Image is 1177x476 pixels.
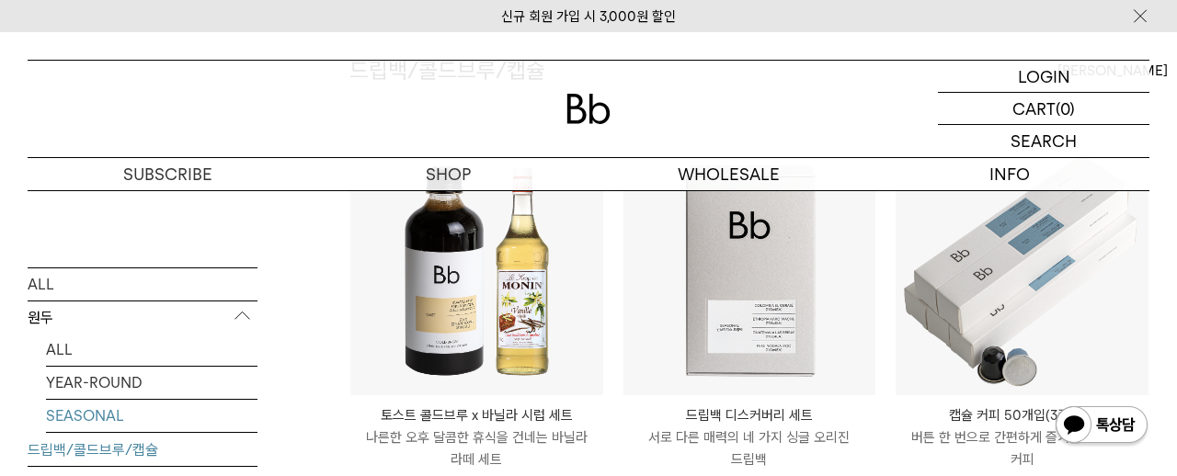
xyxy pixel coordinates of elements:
[28,433,257,465] a: 드립백/콜드브루/캡슐
[28,267,257,300] a: ALL
[28,158,308,190] a: SUBSCRIBE
[350,143,603,396] img: 토스트 콜드브루 x 바닐라 시럽 세트
[28,300,257,334] p: 원두
[896,426,1148,470] p: 버튼 한 번으로 간편하게 즐기는 스페셜티 커피
[623,404,876,470] a: 드립백 디스커버리 세트 서로 다른 매력의 네 가지 싱글 오리진 드립백
[1018,61,1070,92] p: LOGIN
[566,94,611,124] img: 로고
[938,93,1149,125] a: CART (0)
[623,143,876,396] img: 드립백 디스커버리 세트
[588,158,869,190] p: WHOLESALE
[501,8,676,25] a: 신규 회원 가입 시 3,000원 할인
[46,333,257,365] a: ALL
[308,158,588,190] a: SHOP
[623,426,876,470] p: 서로 다른 매력의 네 가지 싱글 오리진 드립백
[46,366,257,398] a: YEAR-ROUND
[938,61,1149,93] a: LOGIN
[1011,125,1077,157] p: SEARCH
[869,158,1149,190] p: INFO
[1012,93,1056,124] p: CART
[896,404,1148,426] p: 캡슐 커피 50개입(3종 택1)
[350,404,603,470] a: 토스트 콜드브루 x 바닐라 시럽 세트 나른한 오후 달콤한 휴식을 건네는 바닐라 라떼 세트
[1054,404,1149,448] img: 카카오톡 채널 1:1 채팅 버튼
[896,404,1148,470] a: 캡슐 커피 50개입(3종 택1) 버튼 한 번으로 간편하게 즐기는 스페셜티 커피
[350,426,603,470] p: 나른한 오후 달콤한 휴식을 건네는 바닐라 라떼 세트
[1056,93,1075,124] p: (0)
[46,399,257,431] a: SEASONAL
[623,404,876,426] p: 드립백 디스커버리 세트
[896,143,1148,396] img: 캡슐 커피 50개입(3종 택1)
[350,404,603,426] p: 토스트 콜드브루 x 바닐라 시럽 세트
